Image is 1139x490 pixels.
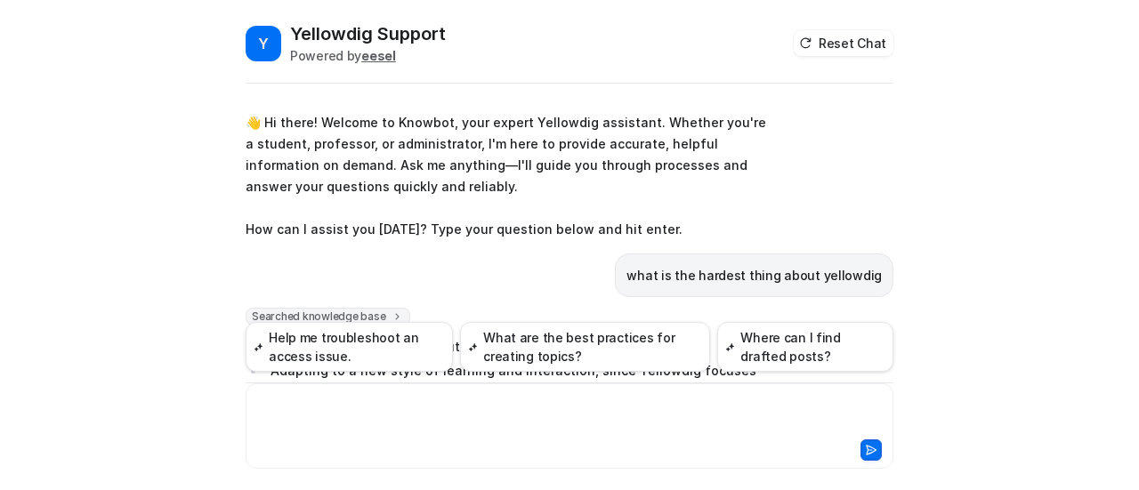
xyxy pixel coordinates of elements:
[290,46,446,65] div: Powered by
[460,322,710,372] button: What are the best practices for creating topics?
[246,308,410,325] span: Searched knowledge base
[794,30,893,56] button: Reset Chat
[290,21,446,46] h2: Yellowdig Support
[246,322,453,372] button: Help me troubleshoot an access issue.
[717,322,893,372] button: Where can I find drafted posts?
[246,112,766,240] p: 👋 Hi there! Welcome to Knowbot, your expert Yellowdig assistant. Whether you're a student, profes...
[626,265,882,286] p: what is the hardest thing about yellowdig
[361,48,396,63] b: eesel
[246,26,281,61] span: Y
